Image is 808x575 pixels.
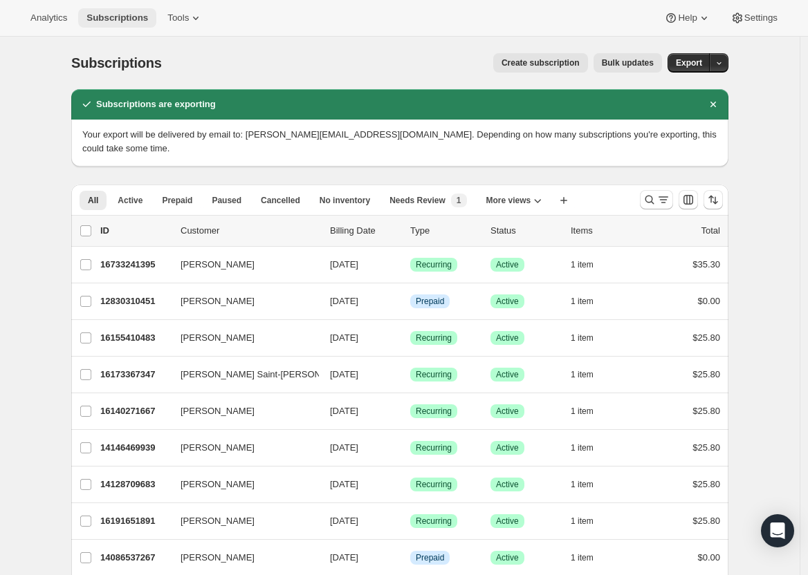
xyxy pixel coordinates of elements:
[571,438,609,458] button: 1 item
[181,258,255,272] span: [PERSON_NAME]
[100,438,720,458] div: 14146469939[PERSON_NAME][DATE]SuccessRecurringSuccessActive1 item$25.80
[86,12,148,23] span: Subscriptions
[692,406,720,416] span: $25.80
[330,296,358,306] span: [DATE]
[701,224,720,238] p: Total
[330,552,358,563] span: [DATE]
[416,406,452,417] span: Recurring
[416,479,452,490] span: Recurring
[100,328,720,348] div: 16155410483[PERSON_NAME][DATE]SuccessRecurringSuccessActive1 item$25.80
[416,516,452,527] span: Recurring
[100,402,720,421] div: 16140271667[PERSON_NAME][DATE]SuccessRecurringSuccessActive1 item$25.80
[100,368,169,381] p: 16173367347
[496,406,519,417] span: Active
[172,510,311,532] button: [PERSON_NAME]
[571,402,609,421] button: 1 item
[100,514,169,528] p: 16191651891
[571,365,609,384] button: 1 item
[172,327,311,349] button: [PERSON_NAME]
[416,259,452,270] span: Recurring
[571,328,609,348] button: 1 item
[678,12,697,23] span: Help
[496,479,519,490] span: Active
[22,8,75,28] button: Analytics
[416,442,452,453] span: Recurring
[416,332,452,343] span: Recurring
[167,12,189,23] span: Tools
[571,259,594,270] span: 1 item
[571,516,594,527] span: 1 item
[100,365,720,384] div: 16173367347[PERSON_NAME] Saint-[PERSON_NAME][DATE]SuccessRecurringSuccessActive1 item$25.80
[261,195,300,206] span: Cancelled
[704,95,723,114] button: Dismiss notification
[330,516,358,526] span: [DATE]
[172,547,311,569] button: [PERSON_NAME]
[181,368,354,381] span: [PERSON_NAME] Saint-[PERSON_NAME]
[100,475,720,494] div: 14128709683[PERSON_NAME][DATE]SuccessRecurringSuccessActive1 item$25.80
[330,406,358,416] span: [DATE]
[668,53,710,73] button: Export
[502,57,580,68] span: Create subscription
[330,224,399,238] p: Billing Date
[100,404,169,418] p: 16140271667
[162,195,192,206] span: Prepaid
[159,8,211,28] button: Tools
[416,369,452,380] span: Recurring
[656,8,719,28] button: Help
[676,57,702,68] span: Export
[172,254,311,276] button: [PERSON_NAME]
[100,511,720,531] div: 16191651891[PERSON_NAME][DATE]SuccessRecurringSuccessActive1 item$25.80
[571,479,594,490] span: 1 item
[571,255,609,274] button: 1 item
[100,548,720,567] div: 14086537267[PERSON_NAME][DATE]InfoPrepaidSuccessActive1 item$0.00
[571,224,640,238] div: Items
[78,8,156,28] button: Subscriptions
[181,224,319,238] p: Customer
[692,369,720,379] span: $25.80
[71,55,162,70] span: Subscriptions
[100,292,720,311] div: 12830310451[PERSON_NAME][DATE]InfoPrepaidSuccessActive1 item$0.00
[571,442,594,453] span: 1 item
[478,191,551,210] button: More views
[181,404,255,418] span: [PERSON_NAME]
[416,296,444,307] span: Prepaid
[571,296,594,307] span: 1 item
[96,97,216,111] h2: Subscriptions are exporting
[496,332,519,343] span: Active
[640,190,673,209] button: Search and filter results
[571,552,594,563] span: 1 item
[692,479,720,489] span: $25.80
[330,369,358,379] span: [DATE]
[172,473,311,496] button: [PERSON_NAME]
[496,552,519,563] span: Active
[571,406,594,417] span: 1 item
[416,552,444,563] span: Prepaid
[496,296,519,307] span: Active
[330,332,358,343] span: [DATE]
[181,478,255,491] span: [PERSON_NAME]
[172,400,311,422] button: [PERSON_NAME]
[571,292,609,311] button: 1 item
[118,195,143,206] span: Active
[744,12,778,23] span: Settings
[704,190,723,209] button: Sort the results
[172,437,311,459] button: [PERSON_NAME]
[181,551,255,565] span: [PERSON_NAME]
[181,331,255,345] span: [PERSON_NAME]
[571,511,609,531] button: 1 item
[571,369,594,380] span: 1 item
[486,195,531,206] span: More views
[493,53,588,73] button: Create subscription
[100,441,169,455] p: 14146469939
[761,514,794,547] div: Open Intercom Messenger
[697,552,720,563] span: $0.00
[553,191,575,210] button: Create new view
[692,332,720,343] span: $25.80
[181,514,255,528] span: [PERSON_NAME]
[320,195,370,206] span: No inventory
[30,12,67,23] span: Analytics
[697,296,720,306] span: $0.00
[100,255,720,274] div: 16733241395[PERSON_NAME][DATE]SuccessRecurringSuccessActive1 item$35.30
[100,224,169,238] p: ID
[88,195,98,206] span: All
